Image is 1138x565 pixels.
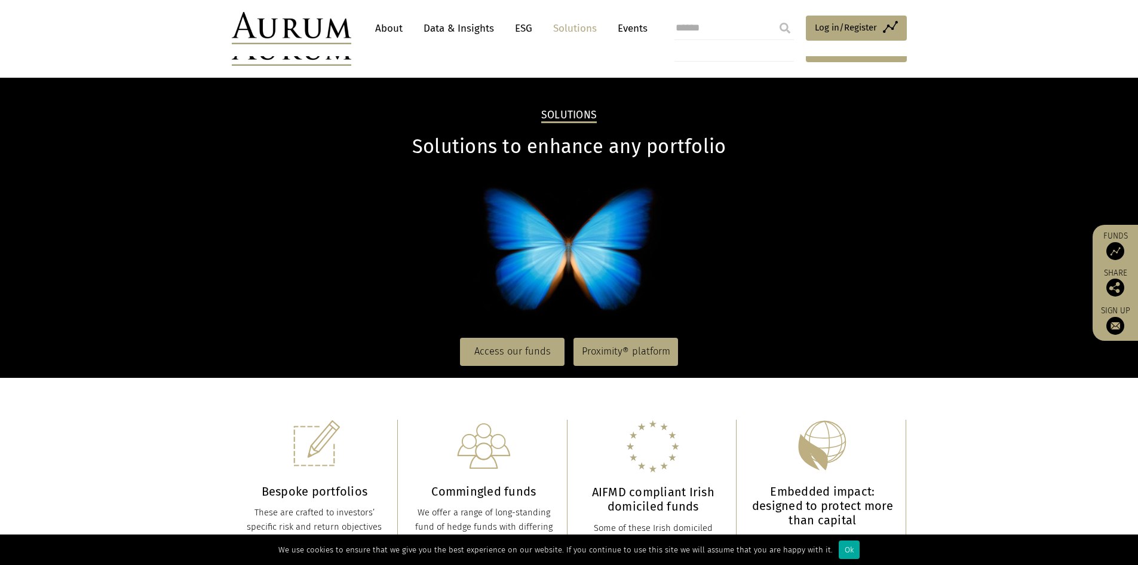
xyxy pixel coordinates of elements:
a: About [369,17,409,39]
a: Funds [1099,231,1132,260]
a: Solutions [547,17,603,39]
h3: AIFMD compliant Irish domiciled funds [582,485,725,514]
a: Proximity® platform [573,338,678,365]
h1: Solutions to enhance any portfolio [232,135,907,158]
img: Sign up to our newsletter [1106,317,1124,335]
a: Data & Insights [418,17,500,39]
img: Share this post [1106,279,1124,297]
img: Aurum [232,12,351,44]
a: Events [612,17,648,39]
a: Log in/Register [806,16,907,41]
span: Log in/Register [815,20,877,35]
h2: Solutions [541,109,597,123]
a: ESG [509,17,538,39]
h3: Embedded impact: designed to protect more than capital [751,484,894,527]
a: Sign up [1099,306,1132,335]
div: Share [1099,269,1132,297]
input: Submit [773,16,797,40]
h3: Bespoke portfolios [244,484,386,499]
h3: Commingled funds [413,484,555,499]
img: Access Funds [1106,242,1124,260]
div: Ok [839,540,860,559]
a: Access our funds [460,338,565,365]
